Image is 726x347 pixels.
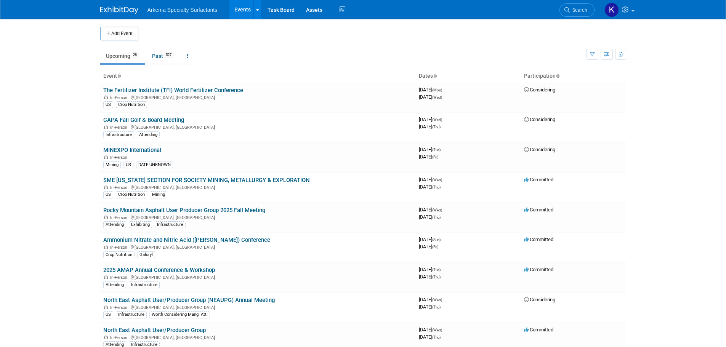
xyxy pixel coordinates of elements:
a: Sort by Participation Type [556,73,559,79]
div: US [103,101,113,108]
a: Ammonium Nitrate and Nitric Acid ([PERSON_NAME]) Conference [103,237,270,243]
a: North East Asphalt User/Producer Group [103,327,206,334]
span: (Fri) [432,155,438,159]
span: Considering [524,117,555,122]
div: Attending [103,221,126,228]
span: (Wed) [432,208,442,212]
div: Infrastructure [103,131,134,138]
img: ExhibitDay [100,6,138,14]
span: Arkema Specialty Surfactants [147,7,218,13]
span: (Thu) [432,125,441,129]
span: 527 [163,52,174,58]
span: (Sun) [432,238,441,242]
div: Infrastructure [155,221,186,228]
span: [DATE] [419,297,444,302]
span: [DATE] [419,154,438,160]
span: - [442,267,443,272]
span: Committed [524,207,553,213]
div: Mining [150,191,167,198]
span: (Thu) [432,335,441,339]
span: In-Person [110,305,130,310]
span: [DATE] [419,237,443,242]
span: Committed [524,267,553,272]
a: Rocky Mountain Asphalt User Producer Group 2025 Fall Meeting [103,207,265,214]
span: - [443,177,444,182]
img: In-Person Event [104,245,108,249]
span: In-Person [110,335,130,340]
button: Add Event [100,27,138,40]
img: In-Person Event [104,215,108,219]
a: SME [US_STATE] SECTION FOR SOCIETY MINING, METALLURGY & EXPLORATION [103,177,310,184]
a: Past527 [146,49,179,63]
div: [GEOGRAPHIC_DATA], [GEOGRAPHIC_DATA] [103,334,413,340]
span: In-Person [110,215,130,220]
span: [DATE] [419,304,441,310]
div: DATE UNKNOWN [136,162,173,168]
div: US [103,191,113,198]
div: [GEOGRAPHIC_DATA], [GEOGRAPHIC_DATA] [103,304,413,310]
a: 2025 AMAP Annual Conference & Workshop [103,267,215,273]
span: - [443,87,444,93]
div: US [123,162,133,168]
span: Considering [524,147,555,152]
span: [DATE] [419,147,443,152]
span: (Thu) [432,215,441,219]
div: [GEOGRAPHIC_DATA], [GEOGRAPHIC_DATA] [103,214,413,220]
div: Exhibiting [129,221,152,228]
span: - [442,147,443,152]
span: (Mon) [432,88,442,92]
span: In-Person [110,245,130,250]
span: [DATE] [419,87,444,93]
a: Sort by Event Name [117,73,121,79]
div: [GEOGRAPHIC_DATA], [GEOGRAPHIC_DATA] [103,94,413,100]
img: In-Person Event [104,155,108,159]
a: North East Asphalt User/Producer Group (NEAUPG) Annual Meeting [103,297,275,304]
span: Committed [524,327,553,333]
span: - [443,117,444,122]
span: [DATE] [419,207,444,213]
img: In-Person Event [104,305,108,309]
div: US [103,311,113,318]
span: (Thu) [432,305,441,309]
img: In-Person Event [104,95,108,99]
div: Crop Nutrition [116,191,147,198]
div: Worth Considering Mang. Att. [149,311,210,318]
span: [DATE] [419,177,444,182]
span: Search [570,7,587,13]
span: In-Person [110,155,130,160]
span: [DATE] [419,184,441,190]
div: Crop Nutrition [103,251,135,258]
img: Kayla Parker [604,3,619,17]
a: CAPA Fall Golf & Board Meeting [103,117,184,123]
span: 28 [131,52,139,58]
span: Considering [524,297,555,302]
span: [DATE] [419,327,444,333]
span: In-Person [110,185,130,190]
div: [GEOGRAPHIC_DATA], [GEOGRAPHIC_DATA] [103,244,413,250]
span: [DATE] [419,117,444,122]
div: Galoryl [137,251,155,258]
span: In-Person [110,125,130,130]
img: In-Person Event [104,335,108,339]
th: Event [100,70,416,83]
span: (Wed) [432,298,442,302]
div: Infrastructure [129,281,160,288]
div: [GEOGRAPHIC_DATA], [GEOGRAPHIC_DATA] [103,184,413,190]
span: [DATE] [419,94,442,100]
span: - [443,207,444,213]
a: The Fertilizer Institute (TFI) World Fertilizer Conference [103,87,243,94]
span: [DATE] [419,124,441,130]
span: (Tue) [432,148,441,152]
div: Attending [137,131,160,138]
span: (Tue) [432,268,441,272]
span: - [443,297,444,302]
span: (Wed) [432,118,442,122]
span: - [442,237,443,242]
div: Attending [103,281,126,288]
span: [DATE] [419,274,441,280]
th: Participation [521,70,626,83]
th: Dates [416,70,521,83]
span: (Wed) [432,95,442,99]
span: Considering [524,87,555,93]
span: (Wed) [432,328,442,332]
